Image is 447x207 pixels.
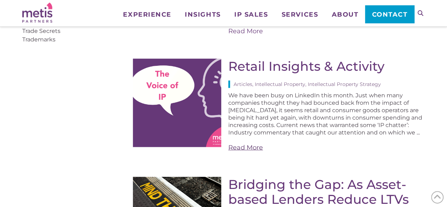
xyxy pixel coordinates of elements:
[22,36,55,43] a: Trademarks
[22,28,60,34] a: Trade Secrets
[22,2,52,23] img: Metis Partners
[228,91,425,152] div: We have been busy on LinkedIn this month. Just when many companies thought they had bounced back ...
[228,58,384,74] a: Retail Insights & Activity
[372,11,408,18] span: Contact
[185,11,220,18] span: Insights
[228,27,425,36] a: Read More
[331,11,358,18] span: About
[123,11,171,18] span: Experience
[431,191,443,203] span: Back to Top
[228,143,425,152] a: Read More
[234,11,268,18] span: IP Sales
[282,11,318,18] span: Services
[365,5,414,23] a: Contact
[228,80,425,88] div: Articles, Intellectual Property, Intellectual Property Strategy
